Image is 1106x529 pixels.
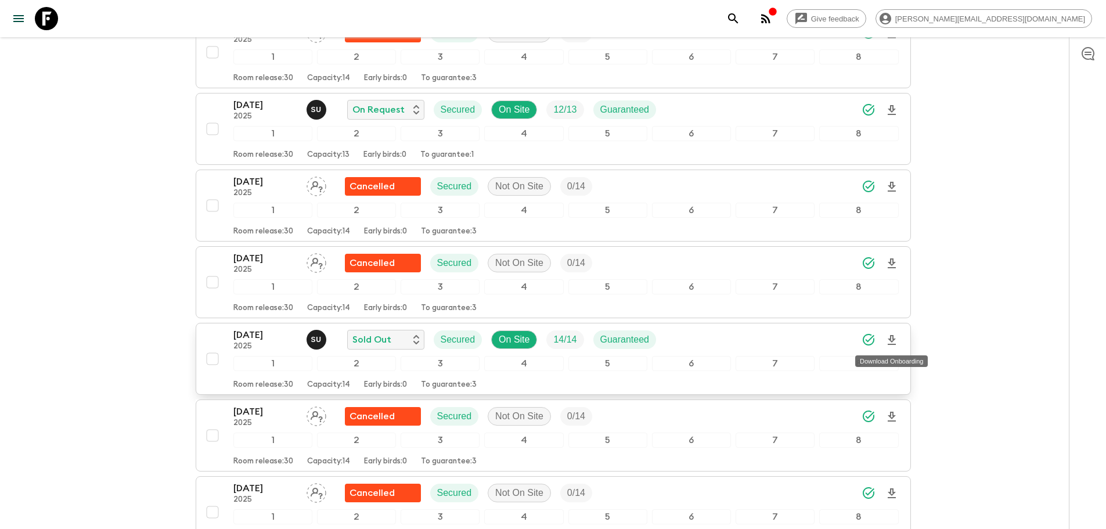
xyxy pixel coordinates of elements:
p: Early birds: 0 [364,227,407,236]
p: Secured [437,179,472,193]
p: 12 / 13 [553,103,577,117]
p: Capacity: 13 [307,150,350,160]
div: 5 [568,49,647,64]
p: Guaranteed [600,333,650,347]
div: 2 [317,126,396,141]
div: 7 [736,126,815,141]
p: To guarantee: 3 [421,227,477,236]
div: Trip Fill [560,177,592,196]
p: Sold Out [352,333,391,347]
p: [DATE] [233,251,297,265]
p: Secured [441,333,475,347]
p: S U [311,105,322,114]
div: Trip Fill [560,484,592,502]
div: On Site [491,330,537,349]
div: 1 [233,509,312,524]
svg: Download Onboarding [885,257,899,271]
div: 6 [652,126,731,141]
span: [PERSON_NAME][EMAIL_ADDRESS][DOMAIN_NAME] [889,15,1091,23]
div: 5 [568,356,647,371]
div: 2 [317,433,396,448]
div: 5 [568,126,647,141]
div: 7 [736,433,815,448]
svg: Download Onboarding [885,333,899,347]
p: To guarantee: 3 [421,457,477,466]
div: 2 [317,279,396,294]
p: 2025 [233,112,297,121]
div: Trip Fill [546,330,583,349]
div: 2 [317,509,396,524]
p: On Site [499,103,529,117]
span: Assign pack leader [307,410,326,419]
div: 5 [568,203,647,218]
p: To guarantee: 3 [421,380,477,390]
div: 1 [233,49,312,64]
div: 6 [652,49,731,64]
p: [DATE] [233,328,297,342]
p: Capacity: 14 [307,74,350,83]
p: Early birds: 0 [364,457,407,466]
p: 0 / 14 [567,179,585,193]
p: [DATE] [233,98,297,112]
button: SU [307,330,329,350]
p: Secured [441,103,475,117]
p: Capacity: 14 [307,457,350,466]
button: SU [307,100,329,120]
p: 0 / 14 [567,256,585,270]
p: Cancelled [350,409,395,423]
div: 7 [736,509,815,524]
p: Secured [437,256,472,270]
p: To guarantee: 3 [421,74,477,83]
button: [DATE]2025Assign pack leaderFlash Pack cancellationSecuredNot On SiteTrip Fill12345678Room releas... [196,16,911,88]
div: 6 [652,433,731,448]
div: 4 [484,49,563,64]
div: 6 [652,203,731,218]
div: 4 [484,126,563,141]
div: Secured [434,330,482,349]
div: 4 [484,203,563,218]
div: 4 [484,509,563,524]
button: menu [7,7,30,30]
div: 8 [819,203,898,218]
p: Cancelled [350,256,395,270]
span: Assign pack leader [307,487,326,496]
p: Capacity: 14 [307,304,350,313]
div: 7 [736,203,815,218]
svg: Download Onboarding [885,410,899,424]
div: 4 [484,279,563,294]
svg: Download Onboarding [885,103,899,117]
div: 2 [317,356,396,371]
p: Cancelled [350,486,395,500]
div: 7 [736,49,815,64]
p: 2025 [233,189,297,198]
div: 5 [568,509,647,524]
div: Flash Pack cancellation [345,484,421,502]
p: Capacity: 14 [307,380,350,390]
p: 2025 [233,342,297,351]
div: Secured [434,100,482,119]
button: [DATE]2025Sefa UzSold OutSecuredOn SiteTrip FillGuaranteed12345678Room release:30Capacity:14Early... [196,323,911,395]
svg: Synced Successfully [862,409,876,423]
p: Room release: 30 [233,74,293,83]
div: 5 [568,279,647,294]
p: Capacity: 14 [307,227,350,236]
div: 4 [484,433,563,448]
p: Room release: 30 [233,304,293,313]
p: On Request [352,103,405,117]
p: [DATE] [233,175,297,189]
p: [DATE] [233,481,297,495]
p: Early birds: 0 [363,150,406,160]
svg: Synced Successfully [862,256,876,270]
p: Secured [437,409,472,423]
div: 3 [401,433,480,448]
svg: Download Onboarding [885,487,899,501]
div: [PERSON_NAME][EMAIL_ADDRESS][DOMAIN_NAME] [876,9,1092,28]
div: 7 [736,356,815,371]
div: 6 [652,279,731,294]
button: [DATE]2025Sefa UzOn RequestSecuredOn SiteTrip FillGuaranteed12345678Room release:30Capacity:13Ear... [196,93,911,165]
div: Secured [430,177,479,196]
p: Early birds: 0 [364,380,407,390]
svg: Synced Successfully [862,103,876,117]
p: Early birds: 0 [364,74,407,83]
button: [DATE]2025Assign pack leaderFlash Pack cancellationSecuredNot On SiteTrip Fill12345678Room releas... [196,246,911,318]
